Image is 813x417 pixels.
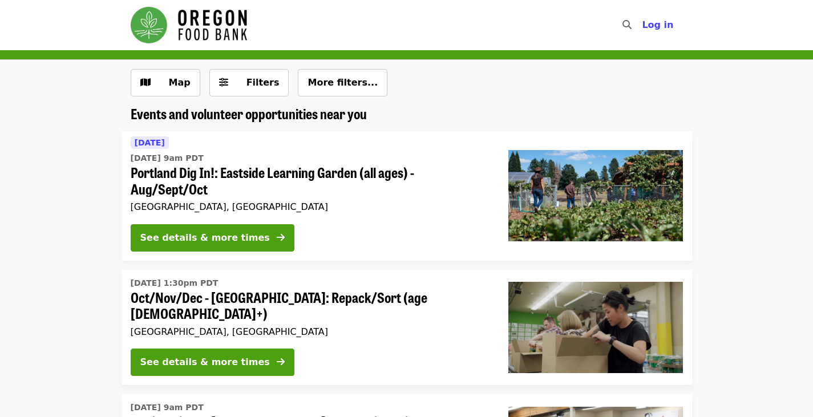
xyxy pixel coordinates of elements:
[140,355,270,369] div: See details & more times
[131,402,204,414] time: [DATE] 9am PDT
[633,14,682,37] button: Log in
[140,231,270,245] div: See details & more times
[131,289,490,322] span: Oct/Nov/Dec - [GEOGRAPHIC_DATA]: Repack/Sort (age [DEMOGRAPHIC_DATA]+)
[135,138,165,147] span: [DATE]
[131,69,200,96] button: Show map view
[122,270,692,386] a: See details for "Oct/Nov/Dec - Portland: Repack/Sort (age 8+)"
[131,7,247,43] img: Oregon Food Bank - Home
[131,164,490,197] span: Portland Dig In!: Eastside Learning Garden (all ages) - Aug/Sept/Oct
[298,69,387,96] button: More filters...
[642,19,673,30] span: Log in
[131,277,219,289] time: [DATE] 1:30pm PDT
[169,77,191,88] span: Map
[140,77,151,88] i: map icon
[246,77,280,88] span: Filters
[209,69,289,96] button: Filters (0 selected)
[508,150,683,241] img: Portland Dig In!: Eastside Learning Garden (all ages) - Aug/Sept/Oct organized by Oregon Food Bank
[131,326,490,337] div: [GEOGRAPHIC_DATA], [GEOGRAPHIC_DATA]
[219,77,228,88] i: sliders-h icon
[508,282,683,373] img: Oct/Nov/Dec - Portland: Repack/Sort (age 8+) organized by Oregon Food Bank
[131,349,294,376] button: See details & more times
[131,103,367,123] span: Events and volunteer opportunities near you
[122,131,692,261] a: See details for "Portland Dig In!: Eastside Learning Garden (all ages) - Aug/Sept/Oct"
[308,77,378,88] span: More filters...
[131,152,204,164] time: [DATE] 9am PDT
[277,232,285,243] i: arrow-right icon
[638,11,648,39] input: Search
[131,201,490,212] div: [GEOGRAPHIC_DATA], [GEOGRAPHIC_DATA]
[277,357,285,367] i: arrow-right icon
[131,224,294,252] button: See details & more times
[622,19,632,30] i: search icon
